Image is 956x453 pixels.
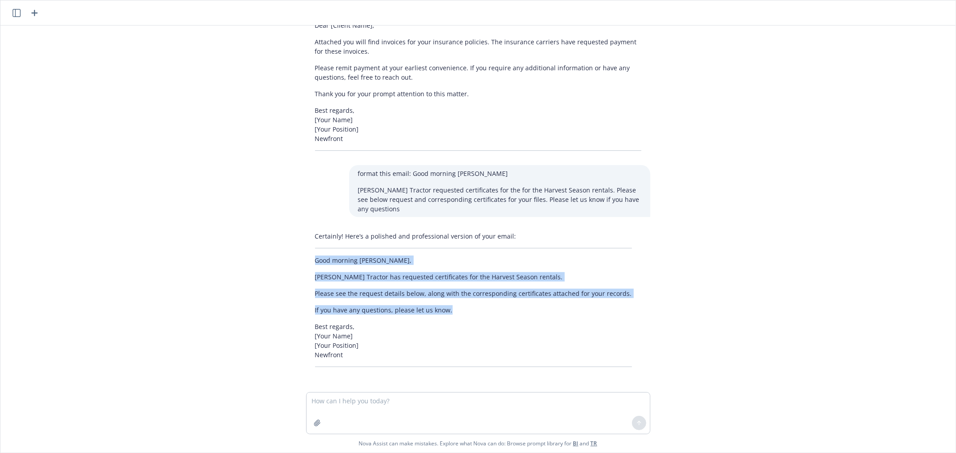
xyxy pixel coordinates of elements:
[315,63,641,82] p: Please remit payment at your earliest convenience. If you require any additional information or h...
[573,440,579,447] a: BI
[315,106,641,143] p: Best regards, [Your Name] [Your Position] Newfront
[315,37,641,56] p: Attached you will find invoices for your insurance policies. The insurance carriers have requeste...
[315,289,632,298] p: Please see the request details below, along with the corresponding certificates attached for your...
[315,322,632,359] p: Best regards, [Your Name] [Your Position] Newfront
[315,305,632,315] p: If you have any questions, please let us know.
[315,272,632,282] p: [PERSON_NAME] Tractor has requested certificates for the Harvest Season rentals.
[315,256,632,265] p: Good morning [PERSON_NAME],
[315,89,641,98] p: Thank you for your prompt attention to this matter.
[591,440,597,447] a: TR
[4,434,952,453] span: Nova Assist can make mistakes. Explore what Nova can do: Browse prompt library for and
[315,231,632,241] p: Certainly! Here’s a polished and professional version of your email:
[358,169,641,178] p: format this email: Good morning [PERSON_NAME]
[358,185,641,214] p: [PERSON_NAME] Tractor requested certificates for the for the Harvest Season rentals. Please see b...
[315,21,641,30] p: Dear [Client Name],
